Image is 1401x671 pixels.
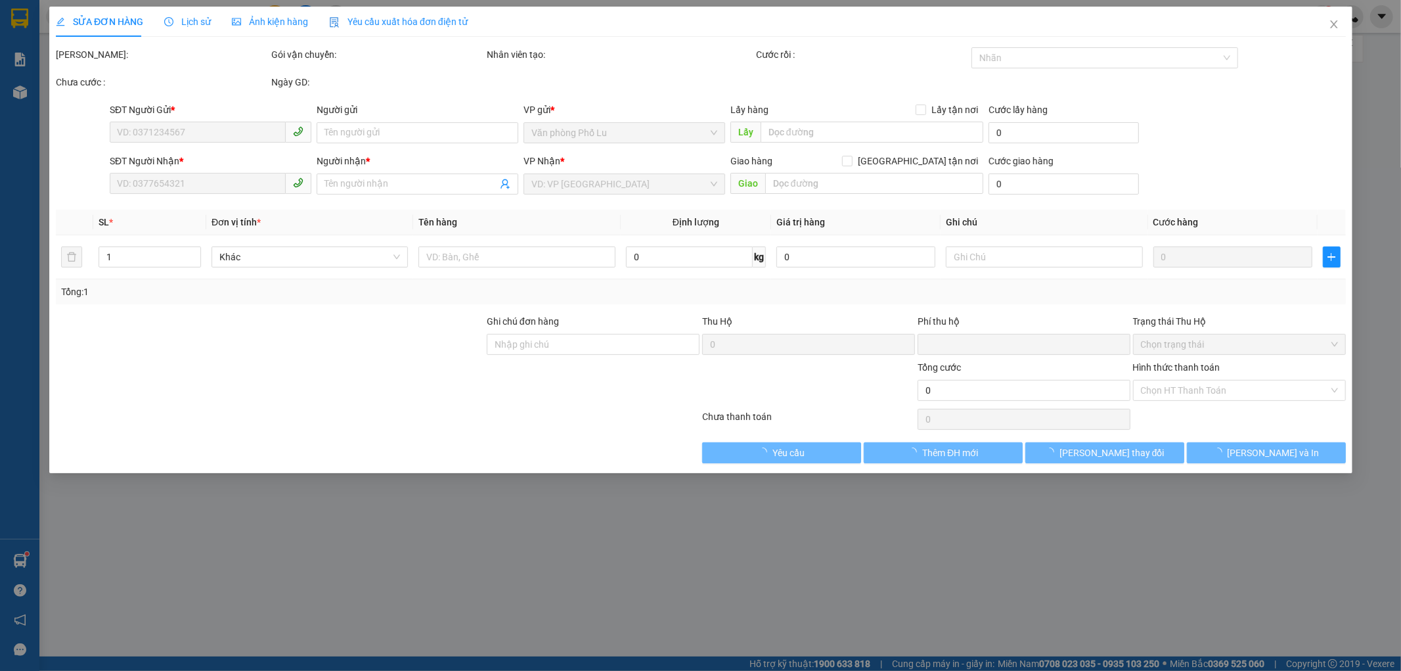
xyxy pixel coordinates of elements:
span: loading [908,448,922,457]
span: [GEOGRAPHIC_DATA] tận nơi [853,154,983,168]
span: edit [56,17,65,26]
input: Cước giao hàng [989,174,1138,195]
span: loading [1045,448,1059,457]
input: VD: Bàn, Ghế [418,246,615,267]
span: Tổng cước [917,362,960,373]
label: Ghi chú đơn hàng [487,316,559,327]
label: Hình thức thanh toán [1132,362,1220,373]
span: Cước hàng [1153,217,1198,227]
span: Giao [730,173,765,194]
div: Người gửi [317,103,518,117]
button: delete [61,246,82,267]
span: Định lượng [673,217,719,227]
button: Thêm ĐH mới [863,442,1022,463]
span: loading [758,448,772,457]
span: user-add [500,179,510,189]
div: Người nhận [317,154,518,168]
button: Close [1315,7,1352,43]
th: Ghi chú [941,210,1147,235]
span: Thêm ĐH mới [922,446,978,460]
span: Thu Hộ [701,316,732,327]
button: [PERSON_NAME] và In [1186,442,1345,463]
span: plus [1323,252,1339,262]
div: Ngày GD: [271,75,484,89]
span: Giá trị hàng [776,217,825,227]
input: Dọc đường [765,173,983,194]
span: [PERSON_NAME] và In [1227,446,1319,460]
span: Chọn trạng thái [1140,335,1337,354]
span: Khác [219,247,400,267]
span: picture [232,17,241,26]
div: Trạng thái Thu Hộ [1132,314,1345,329]
span: phone [293,177,303,188]
span: SL [99,217,109,227]
span: Ảnh kiện hàng [232,16,308,27]
span: clock-circle [164,17,173,26]
div: Tổng: 1 [61,285,541,299]
span: Yêu cầu [772,446,805,460]
img: icon [329,17,340,28]
div: SĐT Người Nhận [110,154,311,168]
div: Nhân viên tạo: [487,47,753,62]
span: [PERSON_NAME] thay đổi [1059,446,1165,460]
div: Cước rồi : [755,47,968,62]
span: Lấy hàng [730,104,768,115]
span: SỬA ĐƠN HÀNG [56,16,143,27]
input: Ghi chú đơn hàng [487,334,700,355]
span: kg [753,246,766,267]
div: Gói vận chuyển: [271,47,484,62]
input: Dọc đường [760,122,983,143]
span: Yêu cầu xuất hóa đơn điện tử [329,16,468,27]
span: VP Nhận [523,156,560,166]
span: Lấy [730,122,760,143]
span: Lấy tận nơi [926,103,983,117]
span: phone [293,126,303,137]
div: VP gửi [523,103,725,117]
input: Ghi Chú [946,246,1142,267]
input: Cước lấy hàng [989,122,1138,143]
button: Yêu cầu [702,442,861,463]
span: Đơn vị tính [211,217,261,227]
button: plus [1322,246,1340,267]
div: [PERSON_NAME]: [56,47,269,62]
span: loading [1212,448,1227,457]
span: Tên hàng [418,217,457,227]
div: Chưa cước : [56,75,269,89]
button: [PERSON_NAME] thay đổi [1025,442,1184,463]
label: Cước lấy hàng [989,104,1048,115]
span: Văn phòng Phố Lu [531,123,717,143]
span: close [1328,19,1339,30]
span: Giao hàng [730,156,772,166]
div: Chưa thanh toán [701,409,916,432]
label: Cước giao hàng [989,156,1054,166]
div: SĐT Người Gửi [110,103,311,117]
span: Lịch sử [164,16,211,27]
input: 0 [1153,246,1312,267]
div: Phí thu hộ [917,314,1130,334]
